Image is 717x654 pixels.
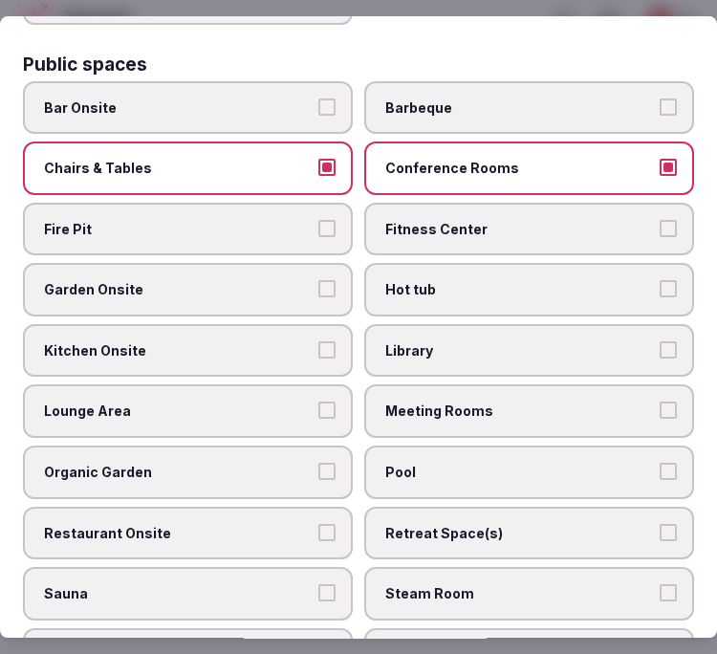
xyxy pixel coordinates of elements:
span: Garden Onsite [44,280,313,299]
button: Sauna [318,584,336,601]
span: Organic Garden [44,463,313,482]
span: Library [385,341,654,360]
button: Barbeque [660,98,677,116]
button: Steam Room [660,584,677,601]
h3: Public spaces [23,55,147,74]
span: Steam Room [385,584,654,603]
span: Fitness Center [385,220,654,239]
button: Conference Rooms [660,159,677,176]
button: Bar Onsite [318,98,336,116]
button: Organic Garden [318,463,336,480]
span: Restaurant Onsite [44,524,313,543]
span: Fire Pit [44,220,313,239]
span: Pool [385,463,654,482]
button: Retreat Space(s) [660,524,677,541]
button: Library [660,341,677,359]
span: Lounge Area [44,403,313,422]
span: Kitchen Onsite [44,341,313,360]
button: Kitchen Onsite [318,341,336,359]
button: Hot tub [660,280,677,297]
button: Chairs & Tables [318,159,336,176]
button: Restaurant Onsite [318,524,336,541]
span: Bar Onsite [44,98,313,118]
span: Retreat Space(s) [385,524,654,543]
button: Fitness Center [660,220,677,237]
button: Meeting Rooms [660,403,677,420]
span: Meeting Rooms [385,403,654,422]
button: Lounge Area [318,403,336,420]
span: Barbeque [385,98,654,118]
button: Fire Pit [318,220,336,237]
span: Chairs & Tables [44,159,313,178]
span: Conference Rooms [385,159,654,178]
span: Hot tub [385,280,654,299]
button: Pool [660,463,677,480]
span: Sauna [44,584,313,603]
button: Garden Onsite [318,280,336,297]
